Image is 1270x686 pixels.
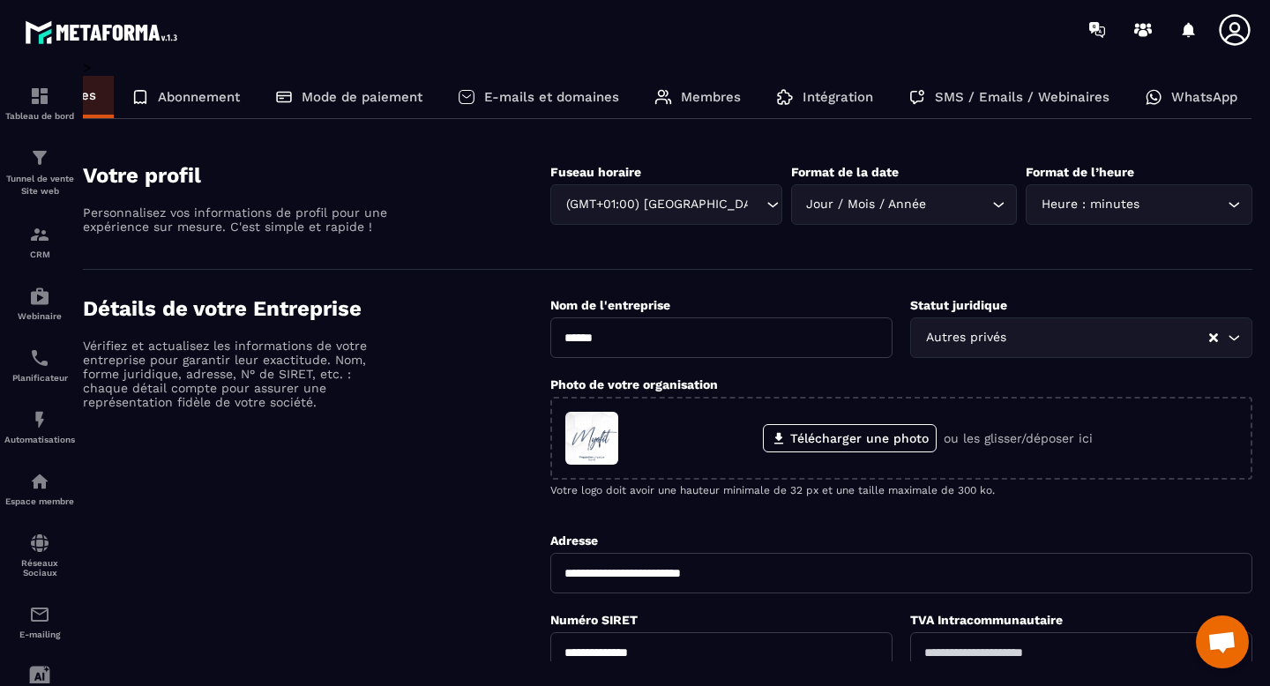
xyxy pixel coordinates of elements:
[922,328,1010,347] span: Autres privés
[550,165,641,179] label: Fuseau horaire
[550,184,782,225] div: Search for option
[29,286,50,307] img: automations
[29,347,50,369] img: scheduler
[1010,328,1207,347] input: Search for option
[83,339,392,409] p: Vérifiez et actualisez les informations de votre entreprise pour garantir leur exactitude. Nom, f...
[550,613,638,627] label: Numéro SIRET
[1196,615,1249,668] div: Ouvrir le chat
[29,471,50,492] img: automations
[910,613,1063,627] label: TVA Intracommunautaire
[302,89,422,105] p: Mode de paiement
[550,484,1252,496] p: Votre logo doit avoir une hauteur minimale de 32 px et une taille maximale de 300 ko.
[158,89,240,105] p: Abonnement
[4,111,75,121] p: Tableau de bord
[29,86,50,107] img: formation
[562,195,749,214] span: (GMT+01:00) [GEOGRAPHIC_DATA]
[4,591,75,652] a: emailemailE-mailing
[4,311,75,321] p: Webinaire
[4,558,75,578] p: Réseaux Sociaux
[4,72,75,134] a: formationformationTableau de bord
[803,89,873,105] p: Intégration
[4,250,75,259] p: CRM
[484,89,619,105] p: E-mails et domaines
[681,89,741,105] p: Membres
[29,533,50,554] img: social-network
[4,373,75,383] p: Planificateur
[910,317,1252,358] div: Search for option
[550,298,670,312] label: Nom de l'entreprise
[1037,195,1143,214] span: Heure : minutes
[83,163,550,188] h4: Votre profil
[4,211,75,272] a: formationformationCRM
[930,195,989,214] input: Search for option
[803,195,930,214] span: Jour / Mois / Année
[935,89,1109,105] p: SMS / Emails / Webinaires
[83,296,550,321] h4: Détails de votre Entreprise
[4,173,75,198] p: Tunnel de vente Site web
[550,533,598,548] label: Adresse
[550,377,718,391] label: Photo de votre organisation
[749,195,762,214] input: Search for option
[1026,184,1252,225] div: Search for option
[1171,89,1237,105] p: WhatsApp
[4,272,75,334] a: automationsautomationsWebinaire
[944,431,1093,445] p: ou les glisser/déposer ici
[763,424,937,452] label: Télécharger une photo
[1026,165,1134,179] label: Format de l’heure
[791,184,1018,225] div: Search for option
[29,224,50,245] img: formation
[791,165,899,179] label: Format de la date
[4,496,75,506] p: Espace membre
[1143,195,1223,214] input: Search for option
[910,298,1007,312] label: Statut juridique
[29,604,50,625] img: email
[29,409,50,430] img: automations
[4,458,75,519] a: automationsautomationsEspace membre
[4,134,75,211] a: formationformationTunnel de vente Site web
[4,396,75,458] a: automationsautomationsAutomatisations
[4,435,75,444] p: Automatisations
[4,519,75,591] a: social-networksocial-networkRéseaux Sociaux
[1209,332,1218,345] button: Clear Selected
[4,630,75,639] p: E-mailing
[4,334,75,396] a: schedulerschedulerPlanificateur
[29,147,50,168] img: formation
[25,16,183,48] img: logo
[83,205,392,234] p: Personnalisez vos informations de profil pour une expérience sur mesure. C'est simple et rapide !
